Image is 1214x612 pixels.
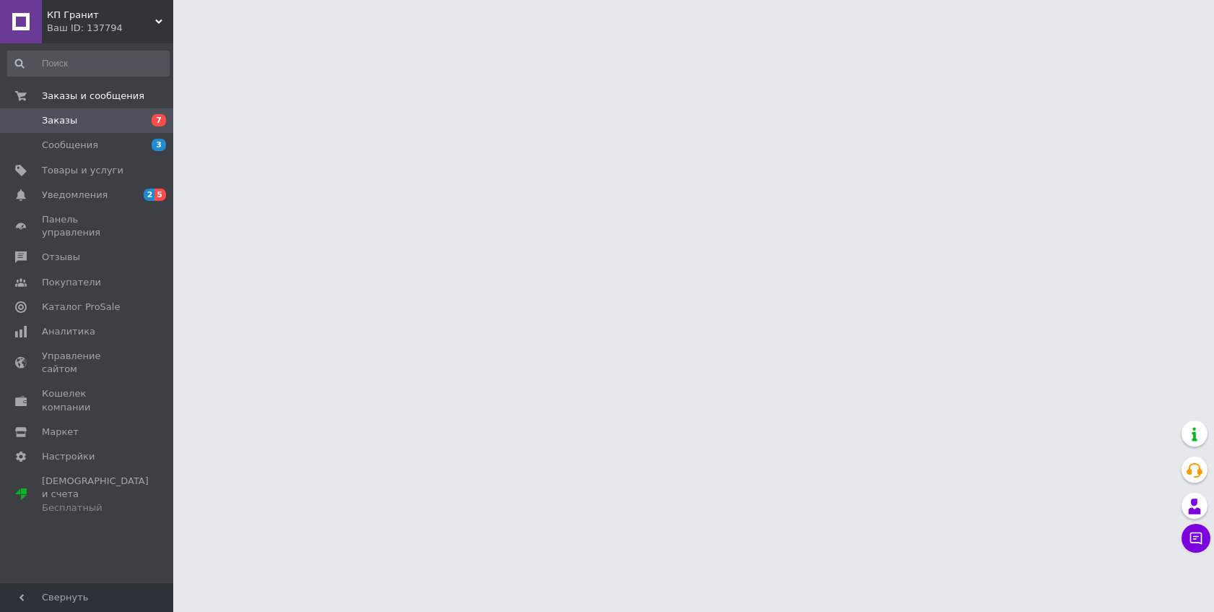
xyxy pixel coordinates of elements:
[42,189,108,202] span: Уведомления
[42,139,98,152] span: Сообщения
[47,9,155,22] span: КП Гранит
[42,426,79,439] span: Маркет
[42,501,149,514] div: Бесплатный
[42,325,95,338] span: Аналитика
[42,213,134,239] span: Панель управления
[42,350,134,376] span: Управление сайтом
[152,139,166,151] span: 3
[42,276,101,289] span: Покупатели
[42,301,120,314] span: Каталог ProSale
[42,475,149,514] span: [DEMOGRAPHIC_DATA] и счета
[42,114,77,127] span: Заказы
[154,189,166,201] span: 5
[47,22,173,35] div: Ваш ID: 137794
[152,114,166,126] span: 7
[144,189,155,201] span: 2
[7,51,170,77] input: Поиск
[42,387,134,413] span: Кошелек компании
[42,251,80,264] span: Отзывы
[42,450,95,463] span: Настройки
[42,164,123,177] span: Товары и услуги
[42,90,144,103] span: Заказы и сообщения
[1182,524,1210,553] button: Чат с покупателем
